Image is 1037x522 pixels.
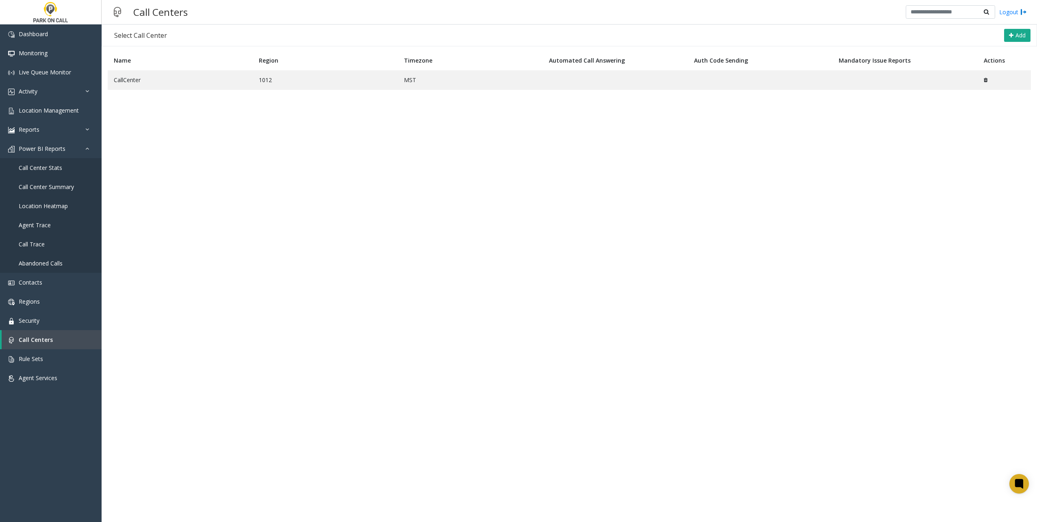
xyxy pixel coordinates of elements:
[8,70,15,76] img: 'icon'
[1004,29,1030,42] button: Add
[8,89,15,95] img: 'icon'
[102,26,179,45] div: Select Call Center
[8,299,15,305] img: 'icon'
[999,8,1027,16] a: Logout
[19,49,48,57] span: Monitoring
[19,202,68,210] span: Location Heatmap
[19,68,71,76] span: Live Queue Monitor
[19,259,63,267] span: Abandoned Calls
[129,2,192,22] h3: Call Centers
[2,330,102,349] a: Call Centers
[8,318,15,324] img: 'icon'
[19,145,65,152] span: Power BI Reports
[19,30,48,38] span: Dashboard
[19,164,62,172] span: Call Center Stats
[8,108,15,114] img: 'icon'
[19,183,74,191] span: Call Center Summary
[8,356,15,363] img: 'icon'
[8,31,15,38] img: 'icon'
[833,50,978,70] th: Mandatory Issue Reports
[19,126,39,133] span: Reports
[19,87,37,95] span: Activity
[19,221,51,229] span: Agent Trace
[398,50,543,70] th: Timezone
[8,50,15,57] img: 'icon'
[19,278,42,286] span: Contacts
[398,70,543,90] td: MST
[8,375,15,382] img: 'icon'
[19,107,79,114] span: Location Management
[8,146,15,152] img: 'icon'
[8,127,15,133] img: 'icon'
[110,2,125,22] img: pageIcon
[253,50,398,70] th: Region
[8,280,15,286] img: 'icon'
[8,337,15,344] img: 'icon'
[108,50,253,70] th: Name
[108,70,253,90] td: CallCenter
[19,374,57,382] span: Agent Services
[253,70,398,90] td: 1012
[688,50,833,70] th: Auth Code Sending
[1015,31,1026,39] span: Add
[978,50,1031,70] th: Actions
[19,317,39,324] span: Security
[19,355,43,363] span: Rule Sets
[19,298,40,305] span: Regions
[1020,8,1027,16] img: logout
[543,50,688,70] th: Automated Call Answering
[19,240,45,248] span: Call Trace
[19,336,53,344] span: Call Centers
